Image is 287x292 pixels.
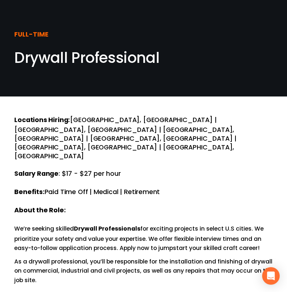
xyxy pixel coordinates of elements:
p: We’re seeking skilled for exciting projects in select U.S cities. We prioritize your safety and v... [14,224,273,253]
div: Open Intercom Messenger [262,267,280,285]
h4: [GEOGRAPHIC_DATA], [GEOGRAPHIC_DATA] | [GEOGRAPHIC_DATA], [GEOGRAPHIC_DATA] | [GEOGRAPHIC_DATA], ... [14,115,273,160]
strong: Salary Range [14,168,58,180]
strong: Benefits: [14,187,44,198]
strong: FULL-TIME [14,29,48,41]
strong: Drywall Professionals [74,224,140,234]
p: As a drywall professional, you’ll be responsible for the installation and finishing of drywall on... [14,257,273,285]
h4: : $17 - $27 per hour [14,169,273,179]
h4: Paid Time Off | Medical | Retirement [14,187,273,197]
span: Drywall Professional [14,48,159,68]
strong: Locations Hiring: [14,115,70,126]
strong: About the Role: [14,205,65,216]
